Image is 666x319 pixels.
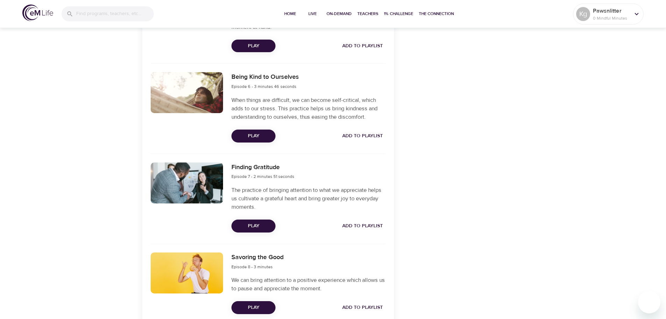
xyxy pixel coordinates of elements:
p: When things are difficult, we can become self-critical, which adds to our stress. This practice h... [231,96,385,121]
input: Find programs, teachers, etc... [76,6,154,21]
span: Add to Playlist [342,222,383,230]
span: Episode 6 - 3 minutes 46 seconds [231,84,296,89]
button: Add to Playlist [339,301,386,314]
p: Pawsnlitter [593,7,630,15]
span: 1% Challenge [384,10,413,18]
button: Play [231,301,275,314]
span: Play [237,222,270,230]
span: Play [237,132,270,140]
span: On-Demand [327,10,352,18]
span: Add to Playlist [342,42,383,50]
div: Kg [576,7,590,21]
span: Teachers [357,10,378,18]
span: Play [237,303,270,312]
iframe: Button to launch messaging window [638,291,660,313]
h6: Finding Gratitude [231,162,294,173]
h6: Being Kind to Ourselves [231,72,299,82]
span: Add to Playlist [342,132,383,140]
img: logo [22,5,53,21]
button: Play [231,130,275,143]
p: The practice of bringing attention to what we appreciate helps us cultivate a grateful heart and ... [231,186,385,211]
button: Play [231,220,275,233]
span: Episode 7 - 2 minutes 51 seconds [231,174,294,179]
p: We can bring attention to a positive experience which allows us to pause and appreciate the moment. [231,276,385,293]
span: Live [304,10,321,18]
button: Play [231,40,275,53]
span: Add to Playlist [342,303,383,312]
span: The Connection [419,10,454,18]
p: 0 Mindful Minutes [593,15,630,21]
button: Add to Playlist [339,40,386,53]
span: Home [282,10,299,18]
button: Add to Playlist [339,220,386,233]
span: Episode 8 - 3 minutes [231,264,273,270]
h6: Savoring the Good [231,252,284,263]
button: Add to Playlist [339,130,386,143]
span: Play [237,42,270,50]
